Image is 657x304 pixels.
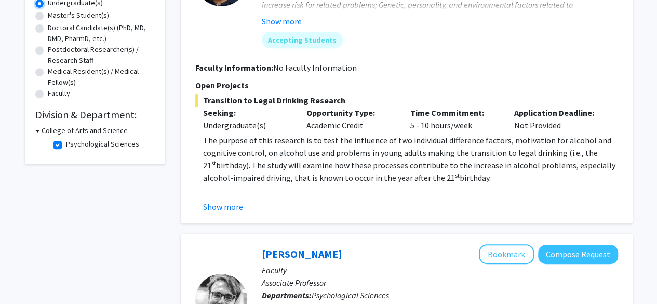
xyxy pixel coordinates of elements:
span: birthday). The study will examine how these processes contribute to the increase in alcohol probl... [203,160,615,183]
label: Master's Student(s) [48,10,109,21]
span: The purpose of this research is to test the influence of two individual difference factors, motiv... [203,135,611,170]
div: Not Provided [506,107,610,131]
h3: College of Arts and Science [42,125,128,136]
h2: Division & Department: [35,109,155,121]
mat-chip: Accepting Students [262,32,343,48]
label: Postdoctoral Researcher(s) / Research Staff [48,44,155,66]
span: birthday. [460,173,491,183]
p: Associate Professor [262,276,618,289]
b: Departments: [262,290,312,300]
button: Compose Request to Nicholas Gaspelin [538,245,618,264]
button: Add Nicholas Gaspelin to Bookmarks [479,244,534,264]
button: Show more [203,201,243,213]
p: Open Projects [195,79,618,91]
button: Show more [262,15,302,28]
label: Doctoral Candidate(s) (PhD, MD, DMD, PharmD, etc.) [48,22,155,44]
b: Faculty Information: [195,62,273,73]
p: Opportunity Type: [306,107,395,119]
label: Faculty [48,88,70,99]
div: Undergraduate(s) [203,119,291,131]
p: Application Deadline: [514,107,602,119]
a: [PERSON_NAME] [262,247,342,260]
div: 5 - 10 hours/week [403,107,506,131]
div: Academic Credit [299,107,403,131]
sup: st [455,171,460,179]
label: Psychological Sciences [66,139,139,150]
iframe: Chat [8,257,44,296]
p: Time Commitment: [410,107,499,119]
p: Faculty [262,264,618,276]
label: Medical Resident(s) / Medical Fellow(s) [48,66,155,88]
span: Transition to Legal Drinking Research [195,94,618,107]
span: Psychological Sciences [312,290,389,300]
p: Seeking: [203,107,291,119]
sup: st [211,159,216,167]
span: No Faculty Information [273,62,357,73]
